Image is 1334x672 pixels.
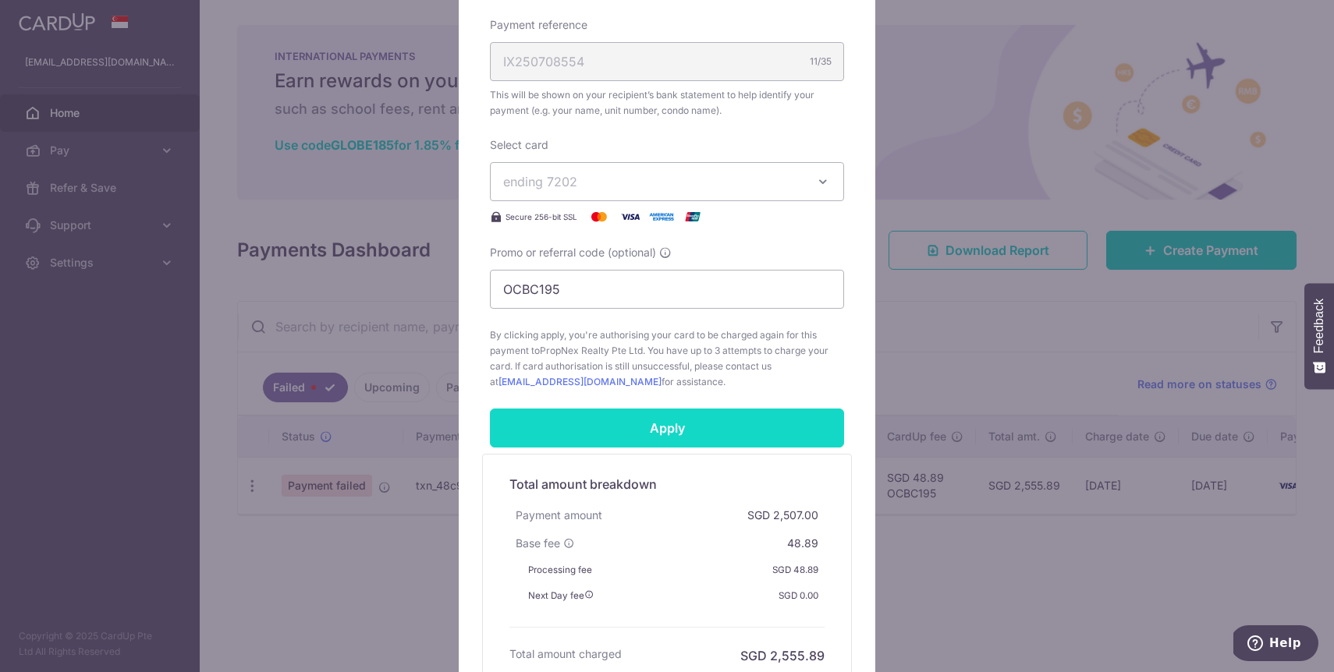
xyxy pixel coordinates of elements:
img: American Express [646,207,677,226]
div: 11/35 [810,54,832,69]
span: By clicking apply, you're authorising your card to be charged again for this payment to . You hav... [490,327,844,390]
span: PropNex Realty Pte Ltd [540,345,643,356]
img: Visa [615,207,646,226]
div: SGD 48.89 [766,557,825,583]
span: ending 7202 [503,174,577,189]
span: Promo or referral code (optional) [490,245,656,260]
h6: SGD 2,555.89 [740,646,825,665]
input: Apply [490,409,844,447]
span: Base fee [516,536,560,551]
img: UnionPay [677,207,708,226]
iframe: Opens a widget where you can find more information [1233,625,1318,664]
img: Mastercard [584,207,615,226]
label: Select card [490,137,548,153]
span: Secure 256-bit SSL [506,210,577,223]
div: SGD 0.00 [772,583,825,609]
span: Feedback [1312,299,1326,353]
button: ending 7202 [490,162,844,201]
div: SGD 2,507.00 [741,501,825,529]
div: Processing fee [522,557,598,583]
h6: Total amount charged [509,646,622,662]
a: [EMAIL_ADDRESS][DOMAIN_NAME] [498,376,662,387]
button: Feedback - Show survey [1304,283,1334,389]
label: Payment reference [490,17,587,33]
span: This will be shown on your recipient’s bank statement to help identify your payment (e.g. your na... [490,87,844,118]
div: Payment amount [509,501,608,529]
div: 48.89 [781,529,825,557]
span: Next Day fee [528,590,594,601]
h5: Total amount breakdown [509,475,825,493]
